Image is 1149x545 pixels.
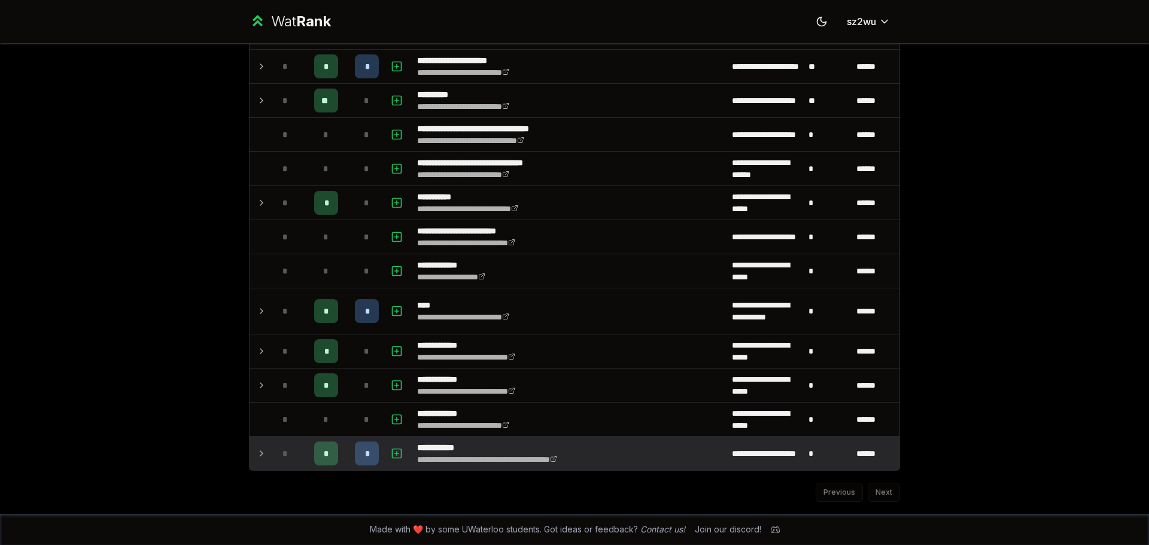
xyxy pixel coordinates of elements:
div: Wat [271,12,331,31]
button: sz2wu [837,11,900,32]
span: sz2wu [847,14,876,29]
span: Made with ❤️ by some UWaterloo students. Got ideas or feedback? [370,523,685,535]
a: WatRank [249,12,331,31]
a: Contact us! [640,524,685,534]
div: Join our discord! [695,523,761,535]
span: Rank [296,13,331,30]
